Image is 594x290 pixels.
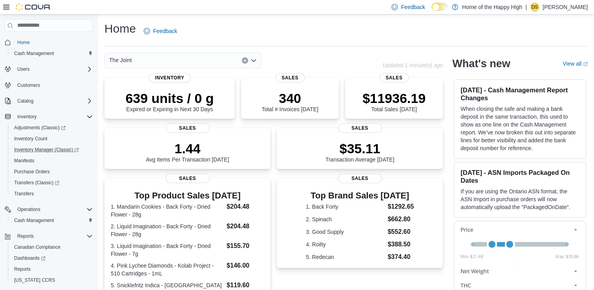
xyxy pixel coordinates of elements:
span: Home [17,39,30,46]
button: Inventory [14,112,40,121]
dt: 3. Good Supply [306,228,384,236]
div: Total Sales [DATE] [362,90,426,112]
span: Inventory [149,73,191,83]
span: Canadian Compliance [14,244,60,250]
span: Operations [14,205,93,214]
span: Manifests [11,156,93,165]
button: Canadian Compliance [8,242,96,253]
dd: $1292.65 [387,202,414,211]
button: Reports [2,231,96,242]
a: Canadian Compliance [11,242,64,252]
button: Transfers [8,188,96,199]
span: Users [17,66,29,72]
span: Cash Management [11,49,93,58]
span: Transfers [11,189,93,198]
dd: $146.00 [227,261,264,270]
span: Dashboards [11,253,93,263]
p: [PERSON_NAME] [543,2,588,12]
p: 340 [261,90,318,106]
a: Transfers (Classic) [11,178,62,187]
dd: $662.80 [387,215,414,224]
span: Adjustments (Classic) [11,123,93,132]
h2: What's new [452,57,510,70]
a: View allExternal link [563,61,588,67]
span: Inventory Manager (Classic) [14,147,79,153]
h3: Top Brand Sales [DATE] [306,191,414,200]
p: $11936.19 [362,90,426,106]
p: Updated 1 minute(s) ago [382,62,443,68]
a: Cash Management [11,49,57,58]
a: Manifests [11,156,37,165]
p: | [525,2,527,12]
button: Home [2,37,96,48]
button: Operations [14,205,44,214]
a: Transfers (Classic) [8,177,96,188]
span: Users [14,64,93,74]
button: [US_STATE] CCRS [8,275,96,286]
a: Feedback [141,23,180,39]
button: Manifests [8,155,96,166]
a: Adjustments (Classic) [8,122,96,133]
dt: 2. Liquid Imagination - Back Forty - Dried Flower - 28g [111,222,223,238]
span: Inventory Count [11,134,93,143]
h3: [DATE] - Cash Management Report Changes [461,86,579,102]
span: Canadian Compliance [11,242,93,252]
button: Users [2,64,96,75]
span: The Joint [109,55,132,65]
span: Customers [14,80,93,90]
span: Sales [338,123,382,133]
dd: $204.48 [227,222,264,231]
h1: Home [104,21,136,37]
div: Avg Items Per Transaction [DATE] [146,141,229,163]
div: Devanshu Sharma [530,2,539,12]
button: Catalog [2,95,96,106]
button: Operations [2,204,96,215]
span: Inventory [17,114,37,120]
a: Customers [14,81,43,90]
a: Inventory Manager (Classic) [8,144,96,155]
a: [US_STATE] CCRS [11,275,58,285]
span: Reports [11,264,93,274]
span: Purchase Orders [11,167,93,176]
button: Purchase Orders [8,166,96,177]
div: Expired or Expiring in Next 30 Days [126,90,214,112]
button: Reports [8,264,96,275]
span: Reports [17,233,34,239]
a: Reports [11,264,34,274]
a: Dashboards [8,253,96,264]
p: 1.44 [146,141,229,156]
span: Sales [166,174,210,183]
span: Feedback [153,27,177,35]
button: Catalog [14,96,37,106]
span: Adjustments (Classic) [14,125,66,131]
span: Sales [379,73,409,83]
button: Inventory [2,111,96,122]
button: Inventory Count [8,133,96,144]
input: Dark Mode [431,3,448,11]
span: Cash Management [14,217,54,224]
dd: $204.48 [227,202,264,211]
button: Clear input [242,57,248,64]
img: Cova [16,3,51,11]
dt: 3. Liquid Imagination - Back Forty - Dried Flower - 7g [111,242,223,258]
p: 639 units / 0 g [126,90,214,106]
a: Home [14,38,33,47]
dt: 2. Spinach [306,215,384,223]
dd: $155.70 [227,241,264,251]
dd: $374.40 [387,252,414,262]
span: Dashboards [14,255,46,261]
button: Open list of options [250,57,257,64]
a: Dashboards [11,253,49,263]
span: Sales [166,123,210,133]
span: Catalog [14,96,93,106]
span: Washington CCRS [11,275,93,285]
span: Home [14,37,93,47]
button: Users [14,64,33,74]
p: $35.11 [325,141,395,156]
dt: 4. Pink Lychee Diamonds - Kolab Project - 510 Cartridges - 1mL [111,262,223,277]
span: Reports [14,266,31,272]
span: Transfers (Classic) [11,178,93,187]
span: Inventory [14,112,93,121]
button: Cash Management [8,215,96,226]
